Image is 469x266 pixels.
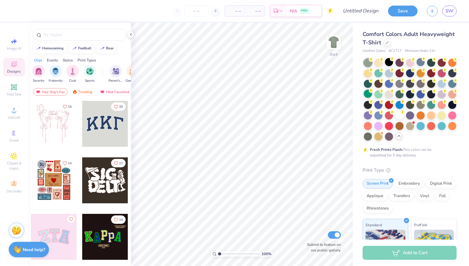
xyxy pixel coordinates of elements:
img: most_fav.gif [36,90,41,94]
button: bear [96,44,116,53]
div: homecoming [42,47,64,50]
div: Applique [363,192,387,201]
span: Designs [7,69,21,74]
div: Styles [63,57,73,63]
img: Game Day Image [129,68,136,75]
img: most_fav.gif [100,90,105,94]
div: Print Type [363,167,457,174]
div: Transfers [389,192,414,201]
img: Standard [365,230,405,261]
span: Sorority [33,79,44,83]
label: Submit to feature on our public gallery. [304,242,341,253]
img: Sorority Image [35,68,42,75]
button: filter button [126,65,140,83]
input: – – [184,5,208,16]
span: Puff Ink [414,222,427,228]
button: Like [60,102,74,111]
span: Sports [85,79,95,83]
div: This color can be expedited for 5 day delivery. [370,147,446,158]
img: Fraternity Image [52,68,59,75]
button: filter button [83,65,96,83]
span: Image AI [7,46,21,51]
input: Try "Alpha" [43,32,122,38]
img: trend_line.gif [100,47,105,50]
button: Save [388,6,418,16]
div: filter for Parent's Weekend [109,65,123,83]
span: Decorate [7,189,21,194]
div: Foil [435,192,450,201]
div: bear [106,47,114,50]
strong: Need help? [23,247,45,253]
button: filter button [66,65,79,83]
div: Digital Print [426,179,456,188]
img: trend_line.gif [36,47,41,50]
button: filter button [32,65,45,83]
span: 33 [119,105,123,108]
span: Add Text [7,92,21,97]
span: Minimum Order: 24 + [405,48,436,54]
div: filter for Sports [83,65,96,83]
span: – – [248,8,261,14]
span: Clipart & logos [3,161,25,171]
div: Embroidery [395,179,424,188]
div: Your Org's Fav [33,88,68,96]
div: Events [47,57,58,63]
img: Back [328,36,340,48]
button: Like [111,159,126,167]
button: Like [111,102,126,111]
span: 100 % [261,251,271,257]
span: 14 [68,162,72,165]
span: 15 [68,105,72,108]
span: Greek [9,138,19,143]
span: Comfort Colors Adult Heavyweight T-Shirt [363,30,455,46]
div: Screen Print [363,179,393,188]
img: Club Image [69,68,76,75]
div: Orgs [34,57,42,63]
span: Fraternity [49,79,63,83]
div: football [78,47,92,50]
button: Like [60,159,74,167]
div: Trending [69,88,95,96]
span: N/A [290,8,297,14]
span: Parent's Weekend [109,79,123,83]
div: Back [330,52,338,57]
img: Parent's Weekend Image [112,68,119,75]
span: – – [229,8,241,14]
button: Like [67,215,75,223]
span: 14 [119,218,123,221]
div: filter for Game Day [126,65,140,83]
span: # C1717 [389,48,402,54]
span: Standard [365,222,382,228]
div: filter for Club [66,65,79,83]
button: Like [111,215,126,224]
button: filter button [49,65,63,83]
button: filter button [109,65,123,83]
img: Puff Ink [414,230,454,261]
span: Club [69,79,76,83]
div: Most Favorited [97,88,132,96]
input: Untitled Design [338,5,383,17]
strong: Fresh Prints Flash: [370,147,403,152]
div: filter for Sorority [32,65,45,83]
span: 17 [119,162,123,165]
span: SW [445,7,453,15]
div: Vinyl [416,192,433,201]
div: Print Types [78,57,96,63]
span: FREE [301,9,307,13]
span: Upload [8,115,20,120]
div: filter for Fraternity [49,65,63,83]
a: SW [442,6,457,16]
button: football [69,44,94,53]
div: Rhinestones [363,204,393,213]
button: homecoming [33,44,66,53]
span: Game Day [126,79,140,83]
img: trending.gif [72,90,77,94]
img: trend_line.gif [72,47,77,50]
span: Comfort Colors [363,48,386,54]
img: Sports Image [86,68,93,75]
